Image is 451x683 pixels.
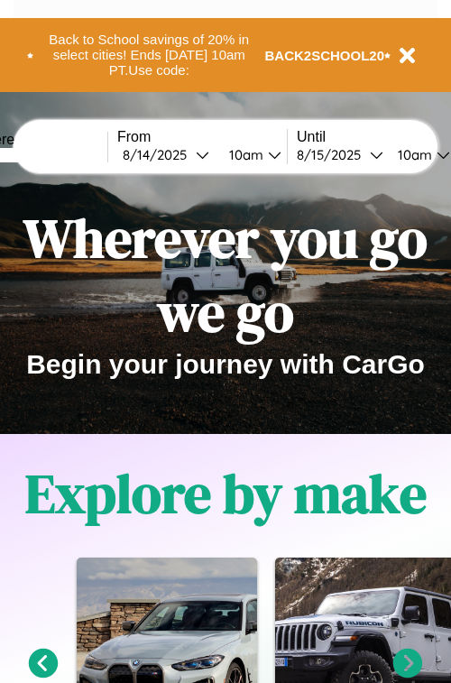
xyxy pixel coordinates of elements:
h1: Explore by make [25,457,427,531]
div: 10am [220,146,268,163]
b: BACK2SCHOOL20 [265,48,385,63]
label: From [117,129,287,145]
div: 8 / 15 / 2025 [297,146,370,163]
button: Back to School savings of 20% in select cities! Ends [DATE] 10am PT.Use code: [33,27,265,83]
button: 8/14/2025 [117,145,215,164]
button: 10am [215,145,287,164]
div: 10am [389,146,437,163]
div: 8 / 14 / 2025 [123,146,196,163]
